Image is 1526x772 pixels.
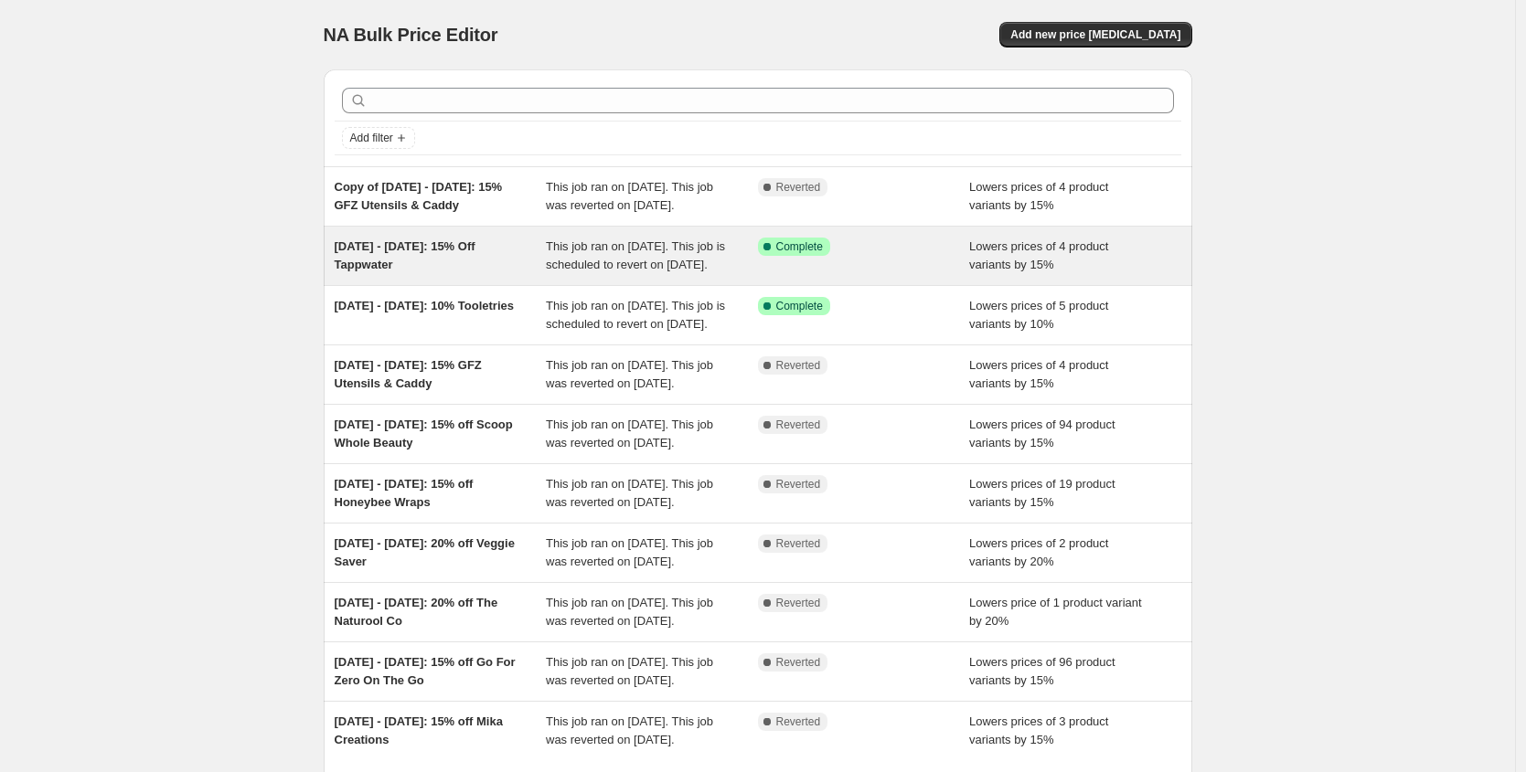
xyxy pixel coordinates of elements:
[546,418,713,449] span: This job ran on [DATE]. This job was reverted on [DATE].
[335,714,503,746] span: [DATE] - [DATE]: 15% off Mika Creations
[969,358,1108,390] span: Lowers prices of 4 product variants by 15%
[999,22,1191,48] button: Add new price [MEDICAL_DATA]
[335,239,475,271] span: [DATE] - [DATE]: 15% Off Tappwater
[546,358,713,390] span: This job ran on [DATE]. This job was reverted on [DATE].
[776,180,821,195] span: Reverted
[1010,27,1180,42] span: Add new price [MEDICAL_DATA]
[546,299,725,331] span: This job ran on [DATE]. This job is scheduled to revert on [DATE].
[546,655,713,687] span: This job ran on [DATE]. This job was reverted on [DATE].
[335,536,515,568] span: [DATE] - [DATE]: 20% off Veggie Saver
[969,536,1108,568] span: Lowers prices of 2 product variants by 20%
[546,714,713,746] span: This job ran on [DATE]. This job was reverted on [DATE].
[969,418,1115,449] span: Lowers prices of 94 product variants by 15%
[776,536,821,551] span: Reverted
[350,131,393,145] span: Add filter
[335,418,513,449] span: [DATE] - [DATE]: 15% off Scoop Whole Beauty
[546,596,713,628] span: This job ran on [DATE]. This job was reverted on [DATE].
[776,714,821,729] span: Reverted
[969,180,1108,212] span: Lowers prices of 4 product variants by 15%
[335,299,514,312] span: [DATE] - [DATE]: 10% Tooletries
[969,596,1142,628] span: Lowers price of 1 product variant by 20%
[776,358,821,373] span: Reverted
[969,655,1115,687] span: Lowers prices of 96 product variants by 15%
[546,239,725,271] span: This job ran on [DATE]. This job is scheduled to revert on [DATE].
[335,477,474,509] span: [DATE] - [DATE]: 15% off Honeybee Wraps
[776,477,821,492] span: Reverted
[969,239,1108,271] span: Lowers prices of 4 product variants by 15%
[776,596,821,610] span: Reverted
[335,180,503,212] span: Copy of [DATE] - [DATE]: 15% GFZ Utensils & Caddy
[546,477,713,509] span: This job ran on [DATE]. This job was reverted on [DATE].
[335,358,482,390] span: [DATE] - [DATE]: 15% GFZ Utensils & Caddy
[776,655,821,670] span: Reverted
[342,127,415,149] button: Add filter
[546,536,713,568] span: This job ran on [DATE]. This job was reverted on [DATE].
[969,477,1115,509] span: Lowers prices of 19 product variants by 15%
[546,180,713,212] span: This job ran on [DATE]. This job was reverted on [DATE].
[776,299,823,313] span: Complete
[335,655,516,687] span: [DATE] - [DATE]: 15% off Go For Zero On The Go
[776,418,821,432] span: Reverted
[969,299,1108,331] span: Lowers prices of 5 product variants by 10%
[335,596,498,628] span: [DATE] - [DATE]: 20% off The Naturool Co
[969,714,1108,746] span: Lowers prices of 3 product variants by 15%
[776,239,823,254] span: Complete
[324,25,498,45] span: NA Bulk Price Editor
